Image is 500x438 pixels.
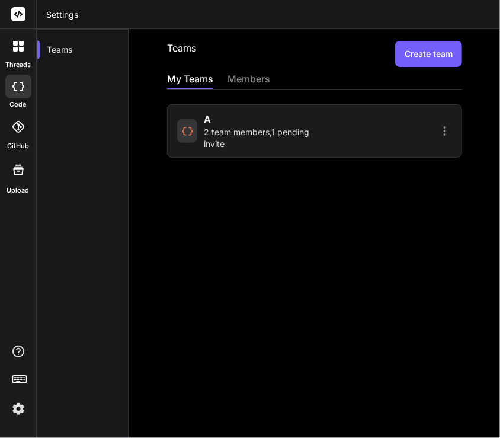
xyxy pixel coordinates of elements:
label: GitHub [7,141,29,151]
label: code [10,100,27,110]
span: A [204,112,211,126]
div: members [227,72,270,88]
img: settings [8,399,28,419]
button: Create team [395,41,462,67]
h2: Teams [167,41,196,67]
span: 2 team members , 1 pending invite [204,126,312,150]
div: My Teams [167,72,213,88]
label: Upload [7,186,30,196]
div: Teams [37,37,129,63]
label: threads [5,60,31,70]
